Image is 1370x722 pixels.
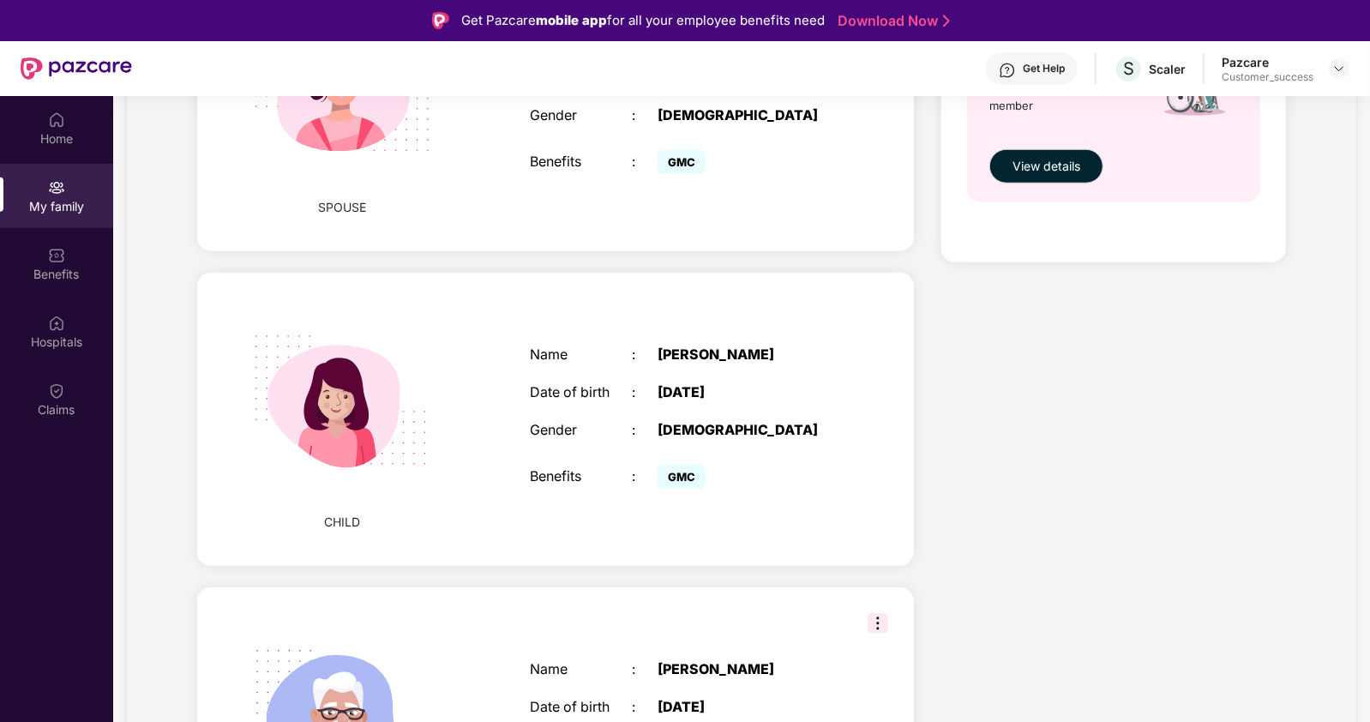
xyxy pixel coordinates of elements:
[530,468,632,484] div: Benefits
[633,384,658,400] div: :
[868,613,888,634] img: svg+xml;base64,PHN2ZyB3aWR0aD0iMzIiIGhlaWdodD0iMzIiIHZpZXdCb3g9IjAgMCAzMiAzMiIgZmlsbD0ibm9uZSIgeG...
[1332,62,1346,75] img: svg+xml;base64,PHN2ZyBpZD0iRHJvcGRvd24tMzJ4MzIiIHhtbG5zPSJodHRwOi8vd3d3LnczLm9yZy8yMDAwL3N2ZyIgd2...
[48,315,65,332] img: svg+xml;base64,PHN2ZyBpZD0iSG9zcGl0YWxzIiB4bWxucz0iaHR0cDovL3d3dy53My5vcmcvMjAwMC9zdmciIHdpZHRoPS...
[48,247,65,264] img: svg+xml;base64,PHN2ZyBpZD0iQmVuZWZpdHMiIHhtbG5zPSJodHRwOi8vd3d3LnczLm9yZy8yMDAwL3N2ZyIgd2lkdGg9Ij...
[1149,61,1186,77] div: Scaler
[658,465,706,489] span: GMC
[530,153,632,170] div: Benefits
[633,468,658,484] div: :
[530,346,632,363] div: Name
[633,699,658,715] div: :
[999,62,1016,79] img: svg+xml;base64,PHN2ZyBpZD0iSGVscC0zMngzMiIgeG1sbnM9Imh0dHA6Ly93d3cudzMub3JnLzIwMDAvc3ZnIiB3aWR0aD...
[530,384,632,400] div: Date of birth
[318,198,366,217] span: SPOUSE
[838,12,945,30] a: Download Now
[530,661,632,677] div: Name
[432,12,449,29] img: Logo
[658,150,706,174] span: GMC
[1222,54,1313,70] div: Pazcare
[530,107,632,123] div: Gender
[324,513,360,532] span: CHILD
[1023,62,1065,75] div: Get Help
[989,149,1103,184] button: View details
[633,107,658,123] div: :
[21,57,132,80] img: New Pazcare Logo
[48,179,65,196] img: svg+xml;base64,PHN2ZyB3aWR0aD0iMjAiIGhlaWdodD0iMjAiIHZpZXdCb3g9IjAgMCAyMCAyMCIgZmlsbD0ibm9uZSIgeG...
[1222,70,1313,84] div: Customer_success
[536,12,607,28] strong: mobile app
[530,422,632,438] div: Gender
[48,111,65,129] img: svg+xml;base64,PHN2ZyBpZD0iSG9tZSIgeG1sbnM9Imh0dHA6Ly93d3cudzMub3JnLzIwMDAvc3ZnIiB3aWR0aD0iMjAiIG...
[461,10,825,31] div: Get Pazcare for all your employee benefits need
[658,107,837,123] div: [DEMOGRAPHIC_DATA]
[943,12,950,30] img: Stroke
[231,290,454,513] img: svg+xml;base64,PHN2ZyB4bWxucz0iaHR0cDovL3d3dy53My5vcmcvMjAwMC9zdmciIHdpZHRoPSIyMjQiIGhlaWdodD0iMT...
[633,661,658,677] div: :
[989,80,1137,115] span: Enabled for 1 family member
[633,346,658,363] div: :
[658,699,837,715] div: [DATE]
[633,153,658,170] div: :
[48,382,65,400] img: svg+xml;base64,PHN2ZyBpZD0iQ2xhaW0iIHhtbG5zPSJodHRwOi8vd3d3LnczLm9yZy8yMDAwL3N2ZyIgd2lkdGg9IjIwIi...
[658,661,837,677] div: [PERSON_NAME]
[658,422,837,438] div: [DEMOGRAPHIC_DATA]
[1123,58,1134,79] span: S
[1012,157,1080,176] span: View details
[633,422,658,438] div: :
[658,346,837,363] div: [PERSON_NAME]
[658,384,837,400] div: [DATE]
[530,699,632,715] div: Date of birth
